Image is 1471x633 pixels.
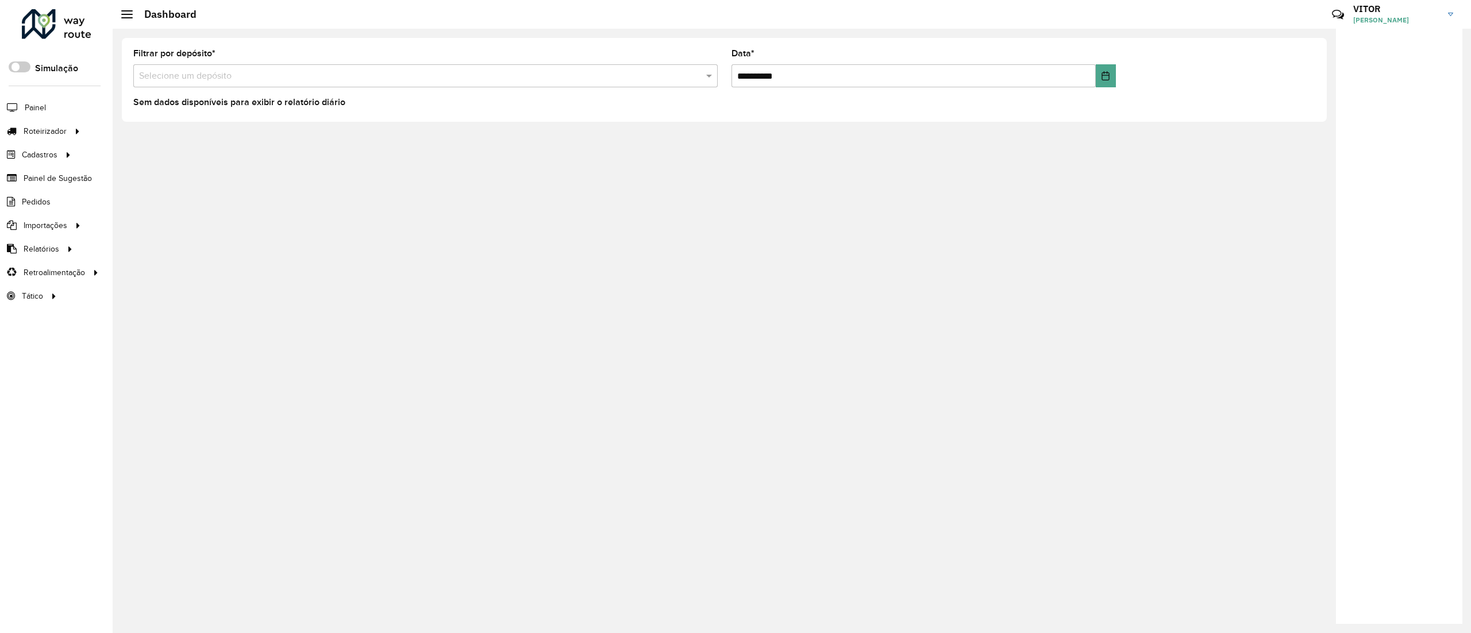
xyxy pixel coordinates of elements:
label: Simulação [35,61,78,75]
label: Filtrar por depósito [133,47,215,60]
span: Painel [25,102,46,114]
span: Retroalimentação [24,267,85,279]
label: Data [731,47,754,60]
label: Sem dados disponíveis para exibir o relatório diário [133,95,345,109]
h3: VITOR [1353,3,1439,14]
span: Roteirizador [24,125,67,137]
button: Choose Date [1096,64,1116,87]
h2: Dashboard [133,8,197,21]
span: Painel de Sugestão [24,172,92,184]
span: Pedidos [22,196,51,208]
span: Importações [24,219,67,231]
span: Tático [22,290,43,302]
span: [PERSON_NAME] [1353,15,1439,25]
span: Relatórios [24,243,59,255]
a: Contato Rápido [1326,2,1350,27]
span: Cadastros [22,149,57,161]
